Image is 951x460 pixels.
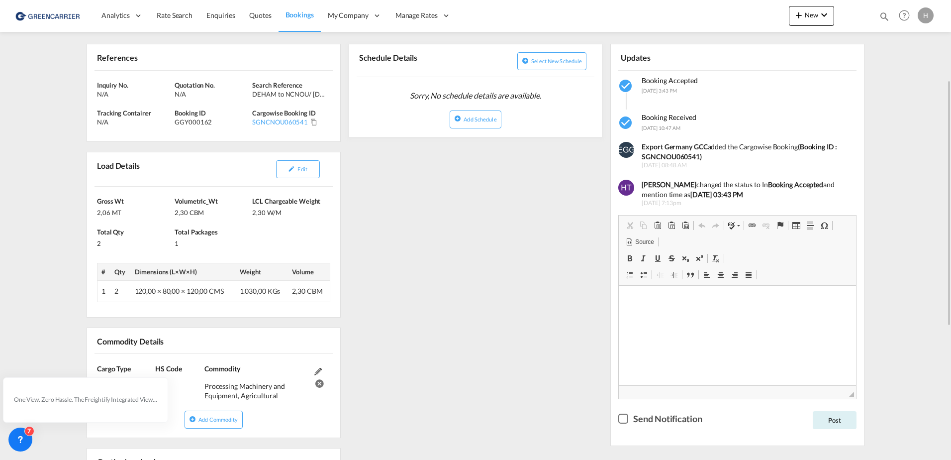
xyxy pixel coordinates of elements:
[637,268,651,281] a: Insert/Remove Bulleted List
[665,252,678,265] a: Strikethrough
[97,236,172,248] div: 2
[879,11,890,26] div: icon-magnify
[135,287,224,295] span: 120,00 × 80,00 × 120,00 CMS
[768,180,823,189] b: Booking Accepted
[110,281,131,302] td: 2
[642,88,677,94] span: [DATE] 3:43 PM
[642,180,696,189] b: [PERSON_NAME]
[97,228,124,236] span: Total Qty
[198,416,238,423] span: Add Commodity
[623,219,637,232] a: Cut (Ctrl+X)
[328,10,369,20] span: My Company
[789,219,803,232] a: Table
[690,190,744,199] b: [DATE] 03:43 PM
[619,286,856,385] iframe: Editor, editor2
[464,116,496,122] span: Add Schedule
[252,109,315,117] span: Cargowise Booking ID
[642,142,837,161] strong: (Booking ID : SGNCNOU060541)
[813,411,856,429] button: Post
[157,11,192,19] span: Rate Search
[849,392,854,397] span: Resize
[618,180,634,196] img: AAAAAElFTkSuQmCC
[517,52,586,70] button: icon-plus-circleSelect new schedule
[618,115,634,131] md-icon: icon-checkbox-marked-circle
[651,252,665,265] a: Underline (Ctrl+U)
[642,125,680,131] span: [DATE] 10:47 AM
[101,10,130,20] span: Analytics
[252,117,308,126] div: SGNCNOU060541
[665,219,678,232] a: Paste as plain text (Ctrl+Shift+V)
[175,206,250,217] div: 2,30 CBM
[95,48,211,66] div: References
[522,57,529,64] md-icon: icon-plus-circle
[642,199,849,208] span: [DATE] 7:13pm
[310,118,317,125] md-icon: Click to Copy
[773,219,787,232] a: Anchor
[175,228,218,236] span: Total Packages
[236,263,288,281] th: Weight
[206,11,235,19] span: Enquiries
[110,263,131,281] th: Qty
[725,219,743,232] a: Spell Check As You Type
[288,263,330,281] th: Volume
[653,268,667,281] a: Decrease Indent
[651,219,665,232] a: Paste (Ctrl+V)
[642,161,849,170] span: [DATE] 08:48 AM
[745,219,759,232] a: Link (Ctrl+K)
[728,268,742,281] a: Align Right
[803,219,817,232] a: Insert Horizontal Line
[695,219,709,232] a: Undo (Ctrl+Z)
[642,142,707,151] strong: Export Germany GCC
[709,252,723,265] a: Remove Format
[623,235,657,248] a: Source
[637,252,651,265] a: Italic (Ctrl+I)
[357,48,474,73] div: Schedule Details
[683,268,697,281] a: Block Quote
[252,90,327,99] div: DEHAM to NCNOU/ 26 October, 2025
[714,268,728,281] a: Center
[642,76,698,85] span: Booking Accepted
[454,115,461,122] md-icon: icon-plus-circle
[406,86,545,105] span: Sorry, No schedule details are available.
[292,287,322,295] span: 2,30 CBM
[742,268,756,281] a: Justify
[97,281,110,302] td: 1
[709,219,723,232] a: Redo (Ctrl+Y)
[95,332,211,349] div: Commodity Details
[618,78,634,94] md-icon: icon-checkbox-marked-circle
[131,263,236,281] th: Dimensions (L×W×H)
[818,9,830,21] md-icon: icon-chevron-down
[175,117,250,126] div: GGY000162
[97,364,131,373] span: Cargo Type
[95,156,144,182] div: Load Details
[97,109,151,117] span: Tracking Container
[189,416,196,423] md-icon: icon-plus-circle
[759,219,773,232] a: Unlink
[678,219,692,232] a: Paste from Word
[276,160,320,178] button: icon-pencilEdit
[97,197,124,205] span: Gross Wt
[249,11,271,19] span: Quotes
[700,268,714,281] a: Align Left
[623,268,637,281] a: Insert/Remove Numbered List
[793,9,805,21] md-icon: icon-plus 400-fg
[175,90,250,99] div: N/A
[623,252,637,265] a: Bold (Ctrl+B)
[637,219,651,232] a: Copy (Ctrl+C)
[692,252,706,265] a: Superscript
[642,180,849,199] div: changed the status to In and mention time as
[817,219,831,232] a: Insert Special Character
[97,90,172,99] div: N/A
[175,81,215,89] span: Quotation No.
[252,81,302,89] span: Search Reference
[789,6,834,26] button: icon-plus 400-fgNewicon-chevron-down
[155,364,182,373] span: HS Code
[667,268,681,281] a: Increase Indent
[918,7,934,23] div: H
[204,364,240,373] span: Commodity
[15,4,82,27] img: 1378a7308afe11ef83610d9e779c6b34.png
[678,252,692,265] a: Subscript
[450,111,501,128] button: icon-plus-circleAdd Schedule
[793,11,830,19] span: New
